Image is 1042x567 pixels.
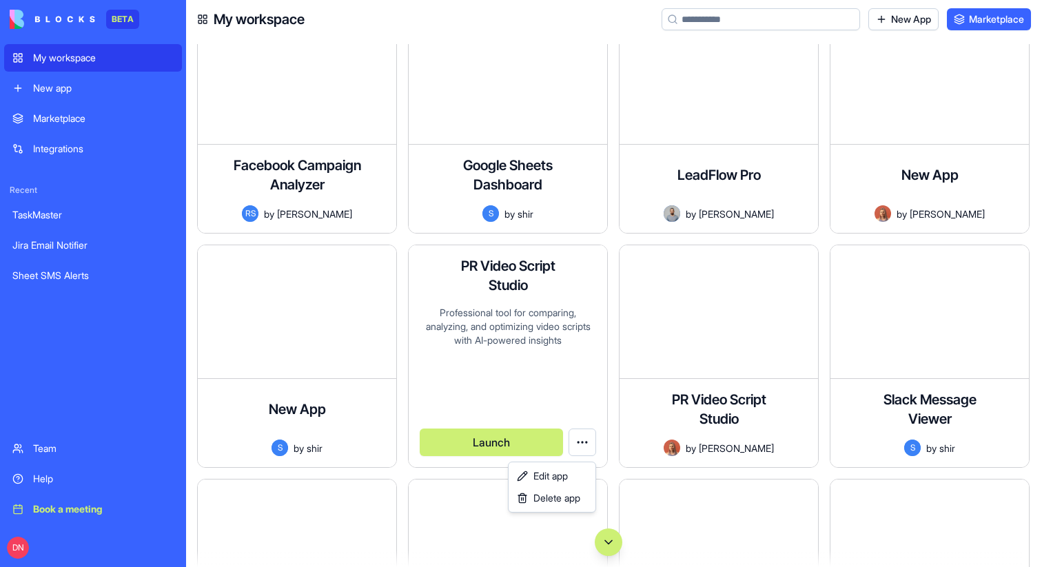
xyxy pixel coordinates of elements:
[12,208,174,222] div: TaskMaster
[4,185,182,196] span: Recent
[533,469,568,483] span: Edit app
[12,269,174,282] div: Sheet SMS Alerts
[533,491,580,505] span: Delete app
[12,238,174,252] div: Jira Email Notifier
